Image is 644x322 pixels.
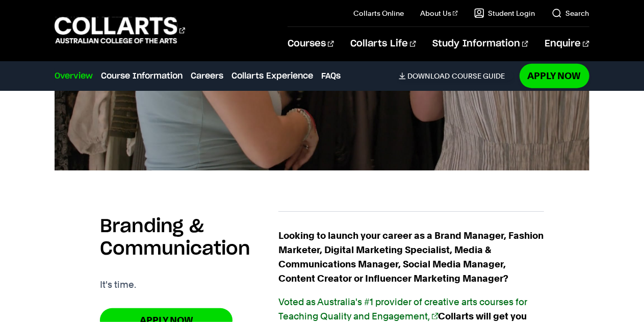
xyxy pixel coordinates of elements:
strong: Looking to launch your career as a Brand Manager, Fashion Marketer, Digital Marketing Specialist,... [278,230,544,284]
h2: Branding & Communication [100,215,278,260]
p: It's time. [100,278,136,292]
span: Download [408,71,450,81]
a: Overview [55,70,93,82]
a: DownloadCourse Guide [399,71,513,81]
a: Search [552,8,589,18]
a: Courses [288,27,334,61]
a: Collarts Experience [231,70,313,82]
a: Collarts Online [353,8,404,18]
a: Study Information [432,27,528,61]
a: Student Login [474,8,535,18]
a: Apply Now [520,64,589,88]
a: Careers [191,70,223,82]
a: Enquire [545,27,589,61]
div: Go to homepage [55,16,185,45]
a: Voted as Australia's #1 provider of creative arts courses for Teaching Quality and Engagement, [278,296,527,321]
a: Collarts Life [350,27,416,61]
a: About Us [420,8,458,18]
a: FAQs [321,70,341,82]
a: Course Information [101,70,183,82]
